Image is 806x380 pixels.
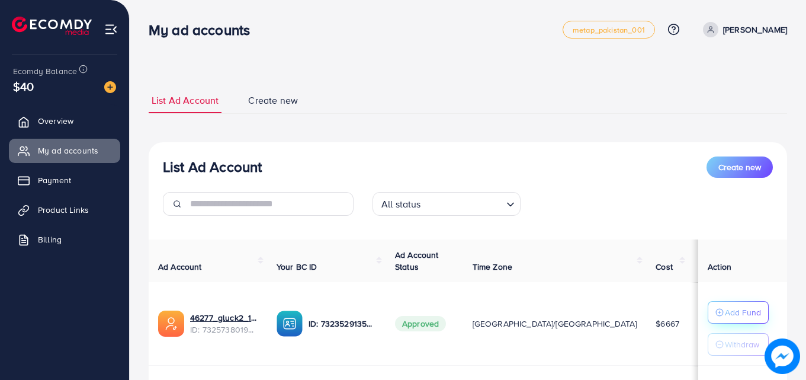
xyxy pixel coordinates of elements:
span: Create new [248,94,298,107]
input: Search for option [425,193,502,213]
div: <span class='underline'>46277_gluck2_1705656333992</span></br>7325738019401580545 [190,312,258,336]
span: Ad Account [158,261,202,273]
img: logo [12,17,92,35]
span: $6667 [656,318,679,330]
img: image [104,81,116,93]
a: Billing [9,228,120,251]
button: Withdraw [708,333,769,356]
span: metap_pakistan_001 [573,26,645,34]
span: $40 [13,78,34,95]
span: Product Links [38,204,89,216]
p: [PERSON_NAME] [723,23,787,37]
span: Cost [656,261,673,273]
span: Ecomdy Balance [13,65,77,77]
img: image [765,339,800,374]
p: ID: 7323529135098331137 [309,317,376,331]
img: menu [104,23,118,36]
p: Withdraw [725,337,759,352]
span: List Ad Account [152,94,219,107]
p: Add Fund [725,305,761,320]
a: Product Links [9,198,120,222]
span: Time Zone [473,261,512,273]
a: [PERSON_NAME] [698,22,787,37]
a: Payment [9,168,120,192]
span: Billing [38,234,62,245]
span: Create new [718,161,761,173]
h3: My ad accounts [149,21,259,39]
a: 46277_gluck2_1705656333992 [190,312,258,324]
span: Ad Account Status [395,249,439,273]
h3: List Ad Account [163,158,262,175]
span: [GEOGRAPHIC_DATA]/[GEOGRAPHIC_DATA] [473,318,637,330]
a: metap_pakistan_001 [563,21,655,39]
a: My ad accounts [9,139,120,162]
span: Approved [395,316,446,331]
img: ic-ads-acc.e4c84228.svg [158,311,184,337]
img: ic-ba-acc.ded83a64.svg [277,311,303,337]
span: Action [708,261,731,273]
span: Overview [38,115,73,127]
span: My ad accounts [38,145,98,157]
a: Overview [9,109,120,133]
span: Your BC ID [277,261,317,273]
span: All status [379,196,423,213]
div: Search for option [373,192,521,216]
button: Add Fund [708,301,769,324]
button: Create new [707,157,773,178]
span: ID: 7325738019401580545 [190,324,258,336]
span: Payment [38,174,71,186]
